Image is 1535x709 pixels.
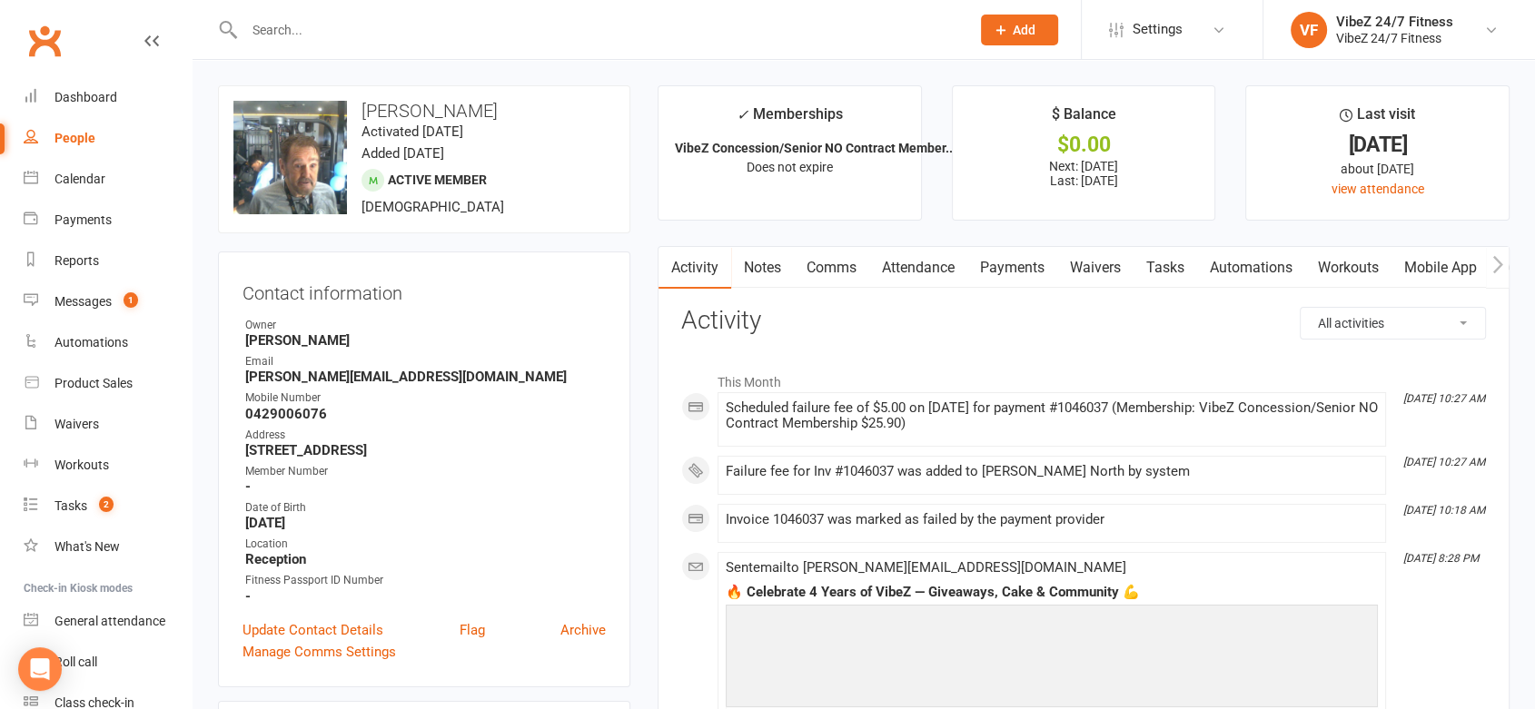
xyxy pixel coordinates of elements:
[24,200,192,241] a: Payments
[659,247,731,289] a: Activity
[981,15,1058,45] button: Add
[245,551,606,567] strong: Reception
[54,417,99,431] div: Waivers
[1305,247,1391,289] a: Workouts
[54,131,95,145] div: People
[794,247,869,289] a: Comms
[1263,135,1492,154] div: [DATE]
[245,332,606,349] strong: [PERSON_NAME]
[245,317,606,334] div: Owner
[99,497,114,512] span: 2
[24,363,192,404] a: Product Sales
[54,172,105,186] div: Calendar
[726,400,1378,431] div: Scheduled failure fee of $5.00 on [DATE] for payment #1046037 (Membership: VibeZ Concession/Senio...
[245,515,606,531] strong: [DATE]
[1291,12,1327,48] div: VF
[969,159,1199,188] p: Next: [DATE] Last: [DATE]
[388,172,487,187] span: Active member
[54,498,87,513] div: Tasks
[24,118,192,159] a: People
[681,363,1486,392] li: This Month
[737,106,748,123] i: ✓
[243,276,606,303] h3: Contact information
[726,464,1378,479] div: Failure fee for Inv #1046037 was added to [PERSON_NAME] North by system
[245,478,606,495] strong: -
[54,335,128,350] div: Automations
[675,141,956,155] strong: VibeZ Concession/Senior NO Contract Member...
[54,655,97,669] div: Roll call
[54,539,120,554] div: What's New
[54,376,133,390] div: Product Sales
[24,77,192,118] a: Dashboard
[24,241,192,281] a: Reports
[24,322,192,363] a: Automations
[1340,103,1415,135] div: Last visit
[245,463,606,480] div: Member Number
[245,427,606,444] div: Address
[361,123,463,140] time: Activated [DATE]
[245,353,606,370] div: Email
[967,247,1057,289] a: Payments
[361,199,504,215] span: [DEMOGRAPHIC_DATA]
[124,292,138,308] span: 1
[245,406,606,422] strong: 0429006076
[1403,456,1485,468] i: [DATE] 10:27 AM
[1403,392,1485,405] i: [DATE] 10:27 AM
[24,527,192,567] a: What's New
[24,445,192,486] a: Workouts
[24,642,192,683] a: Roll call
[1133,9,1183,50] span: Settings
[969,135,1199,154] div: $0.00
[54,458,109,472] div: Workouts
[560,619,606,641] a: Archive
[24,159,192,200] a: Calendar
[1013,23,1035,37] span: Add
[1197,247,1305,289] a: Automations
[1263,159,1492,179] div: about [DATE]
[233,101,347,214] img: image1749531851.png
[869,247,967,289] a: Attendance
[726,559,1126,576] span: Sent email to [PERSON_NAME][EMAIL_ADDRESS][DOMAIN_NAME]
[243,619,383,641] a: Update Contact Details
[1336,30,1453,46] div: VibeZ 24/7 Fitness
[24,404,192,445] a: Waivers
[245,588,606,605] strong: -
[24,601,192,642] a: General attendance kiosk mode
[726,585,1378,600] div: 🔥 Celebrate 4 Years of VibeZ — Giveaways, Cake & Community 💪
[18,647,62,691] div: Open Intercom Messenger
[24,281,192,322] a: Messages 1
[245,389,606,407] div: Mobile Number
[22,18,67,64] a: Clubworx
[239,17,957,43] input: Search...
[54,90,117,104] div: Dashboard
[1134,247,1197,289] a: Tasks
[1391,247,1490,289] a: Mobile App
[460,619,485,641] a: Flag
[54,253,99,268] div: Reports
[681,307,1486,335] h3: Activity
[1403,552,1479,565] i: [DATE] 8:28 PM
[245,572,606,589] div: Fitness Passport ID Number
[1057,247,1134,289] a: Waivers
[54,212,112,227] div: Payments
[747,160,833,174] span: Does not expire
[54,614,165,628] div: General attendance
[245,499,606,517] div: Date of Birth
[1403,504,1485,517] i: [DATE] 10:18 AM
[245,536,606,553] div: Location
[54,294,112,309] div: Messages
[245,369,606,385] strong: [PERSON_NAME][EMAIL_ADDRESS][DOMAIN_NAME]
[737,103,843,136] div: Memberships
[24,486,192,527] a: Tasks 2
[1051,103,1115,135] div: $ Balance
[1332,182,1424,196] a: view attendance
[726,512,1378,527] div: Invoice 1046037 was marked as failed by the payment provider
[245,442,606,458] strong: [STREET_ADDRESS]
[361,145,444,162] time: Added [DATE]
[233,101,615,121] h3: [PERSON_NAME]
[243,641,396,663] a: Manage Comms Settings
[731,247,794,289] a: Notes
[1336,14,1453,30] div: VibeZ 24/7 Fitness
